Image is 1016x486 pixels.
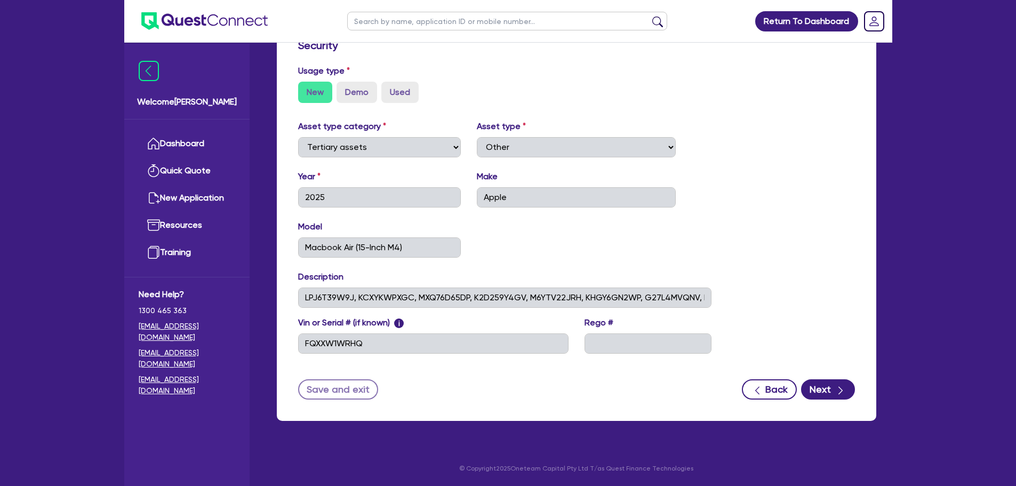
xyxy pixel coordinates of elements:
[298,39,855,52] h3: Security
[298,82,332,103] label: New
[755,11,858,31] a: Return To Dashboard
[147,192,160,204] img: new-application
[298,120,386,133] label: Asset type category
[139,212,235,239] a: Resources
[147,246,160,259] img: training
[394,318,404,328] span: i
[298,379,379,400] button: Save and exit
[347,12,667,30] input: Search by name, application ID or mobile number...
[139,321,235,343] a: [EMAIL_ADDRESS][DOMAIN_NAME]
[139,347,235,370] a: [EMAIL_ADDRESS][DOMAIN_NAME]
[139,185,235,212] a: New Application
[860,7,888,35] a: Dropdown toggle
[298,170,321,183] label: Year
[801,379,855,400] button: Next
[477,120,526,133] label: Asset type
[147,164,160,177] img: quick-quote
[477,170,498,183] label: Make
[147,219,160,232] img: resources
[585,316,613,329] label: Rego #
[381,82,419,103] label: Used
[139,239,235,266] a: Training
[139,288,235,301] span: Need Help?
[269,464,884,473] p: © Copyright 2025 Oneteam Capital Pty Ltd T/as Quest Finance Technologies
[298,220,322,233] label: Model
[137,95,237,108] span: Welcome [PERSON_NAME]
[298,65,350,77] label: Usage type
[139,305,235,316] span: 1300 465 363
[298,270,343,283] label: Description
[139,61,159,81] img: icon-menu-close
[742,379,797,400] button: Back
[139,374,235,396] a: [EMAIL_ADDRESS][DOMAIN_NAME]
[141,12,268,30] img: quest-connect-logo-blue
[298,316,404,329] label: Vin or Serial # (if known)
[139,157,235,185] a: Quick Quote
[337,82,377,103] label: Demo
[139,130,235,157] a: Dashboard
